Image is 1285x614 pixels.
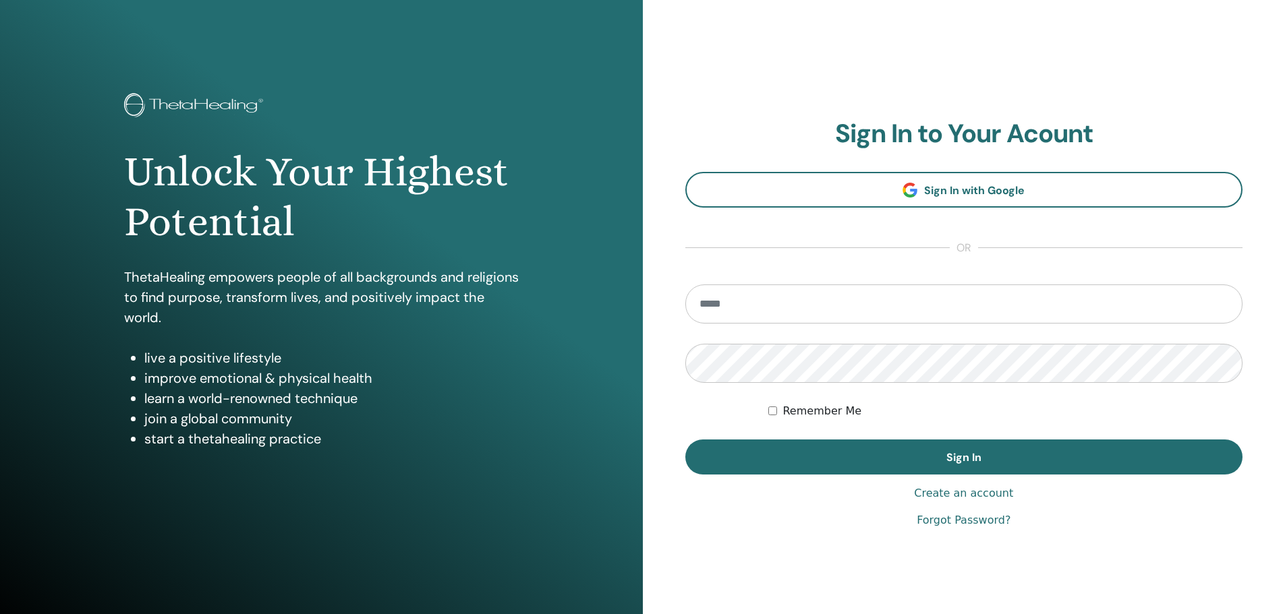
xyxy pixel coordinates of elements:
label: Remember Me [782,403,861,419]
a: Sign In with Google [685,172,1243,208]
span: or [950,240,978,256]
h2: Sign In to Your Acount [685,119,1243,150]
li: live a positive lifestyle [144,348,519,368]
span: Sign In [946,450,981,464]
div: Keep me authenticated indefinitely or until I manually logout [768,403,1243,419]
span: Sign In with Google [924,183,1025,197]
li: improve emotional & physical health [144,368,519,388]
h1: Unlock Your Highest Potential [124,147,519,247]
a: Forgot Password? [917,512,1010,528]
p: ThetaHealing empowers people of all backgrounds and religions to find purpose, transform lives, a... [124,267,519,328]
li: join a global community [144,408,519,429]
li: learn a world-renowned technique [144,388,519,408]
a: Create an account [914,485,1013,501]
button: Sign In [685,439,1243,474]
li: start a thetahealing practice [144,429,519,449]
